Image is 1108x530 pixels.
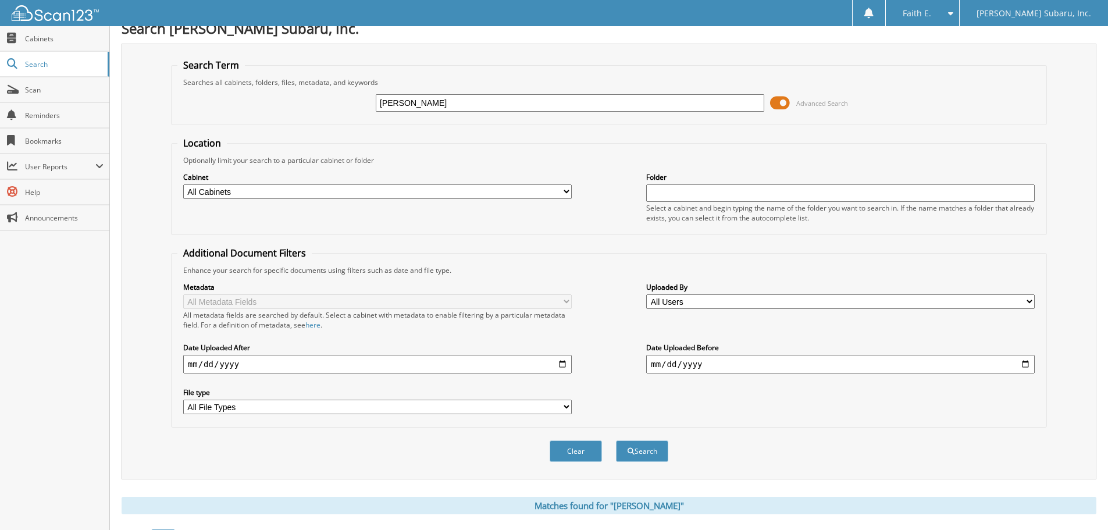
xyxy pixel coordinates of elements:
[903,10,931,17] span: Faith E.
[25,213,104,223] span: Announcements
[183,387,572,397] label: File type
[183,282,572,292] label: Metadata
[646,355,1035,374] input: end
[183,172,572,182] label: Cabinet
[25,162,95,172] span: User Reports
[25,136,104,146] span: Bookmarks
[177,155,1041,165] div: Optionally limit your search to a particular cabinet or folder
[796,99,848,108] span: Advanced Search
[25,187,104,197] span: Help
[305,320,320,330] a: here
[25,34,104,44] span: Cabinets
[646,203,1035,223] div: Select a cabinet and begin typing the name of the folder you want to search in. If the name match...
[616,440,668,462] button: Search
[177,59,245,72] legend: Search Term
[646,343,1035,353] label: Date Uploaded Before
[183,310,572,330] div: All metadata fields are searched by default. Select a cabinet with metadata to enable filtering b...
[25,59,102,69] span: Search
[177,137,227,150] legend: Location
[977,10,1091,17] span: [PERSON_NAME] Subaru, Inc.
[177,265,1041,275] div: Enhance your search for specific documents using filters such as date and file type.
[646,282,1035,292] label: Uploaded By
[177,247,312,259] legend: Additional Document Filters
[25,111,104,120] span: Reminders
[122,19,1096,38] h1: Search [PERSON_NAME] Subaru, Inc.
[183,343,572,353] label: Date Uploaded After
[550,440,602,462] button: Clear
[12,5,99,21] img: scan123-logo-white.svg
[25,85,104,95] span: Scan
[646,172,1035,182] label: Folder
[177,77,1041,87] div: Searches all cabinets, folders, files, metadata, and keywords
[183,355,572,374] input: start
[1050,474,1108,530] iframe: Chat Widget
[122,497,1096,514] div: Matches found for "[PERSON_NAME]"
